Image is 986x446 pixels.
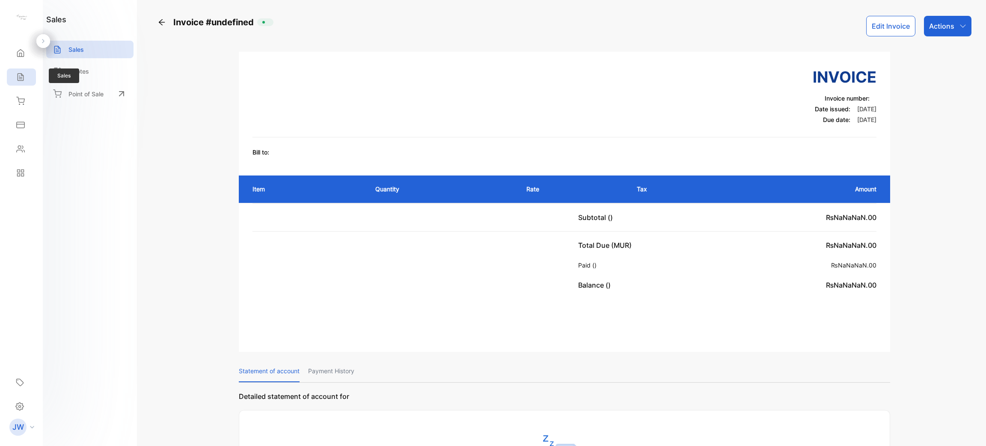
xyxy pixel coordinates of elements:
[252,148,269,157] p: Bill to:
[857,105,876,113] span: [DATE]
[252,184,358,193] p: Item
[12,422,24,433] p: JW
[46,84,134,103] a: Point of Sale
[239,391,890,410] p: Detailed statement of account for
[15,11,28,24] img: logo
[173,16,257,29] span: Invoice #undefined
[866,16,915,36] button: Edit Invoice
[578,240,635,250] p: Total Due (MUR)
[823,116,850,123] span: Due date:
[637,184,721,193] p: Tax
[924,16,971,36] button: Actions
[46,41,134,58] a: Sales
[815,105,850,113] span: Date issued:
[738,184,876,193] p: Amount
[46,14,66,25] h1: sales
[578,261,600,270] p: Paid ()
[857,116,876,123] span: [DATE]
[826,213,876,222] span: ₨NaNaNaN.00
[831,262,876,269] span: ₨NaNaNaN.00
[826,241,876,250] span: ₨NaNaNaN.00
[308,360,354,382] p: Payment History
[825,95,870,102] span: Invoice number:
[526,184,620,193] p: Rate
[826,281,876,289] span: ₨NaNaNaN.00
[239,360,300,382] p: Statement of account
[813,65,876,89] h3: Invoice
[68,89,104,98] p: Point of Sale
[68,45,84,54] p: Sales
[578,212,616,223] p: Subtotal ()
[375,184,510,193] p: Quantity
[49,68,79,83] span: Sales
[46,62,134,80] a: Quotes
[929,21,954,31] p: Actions
[578,280,614,290] p: Balance ()
[68,67,89,76] p: Quotes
